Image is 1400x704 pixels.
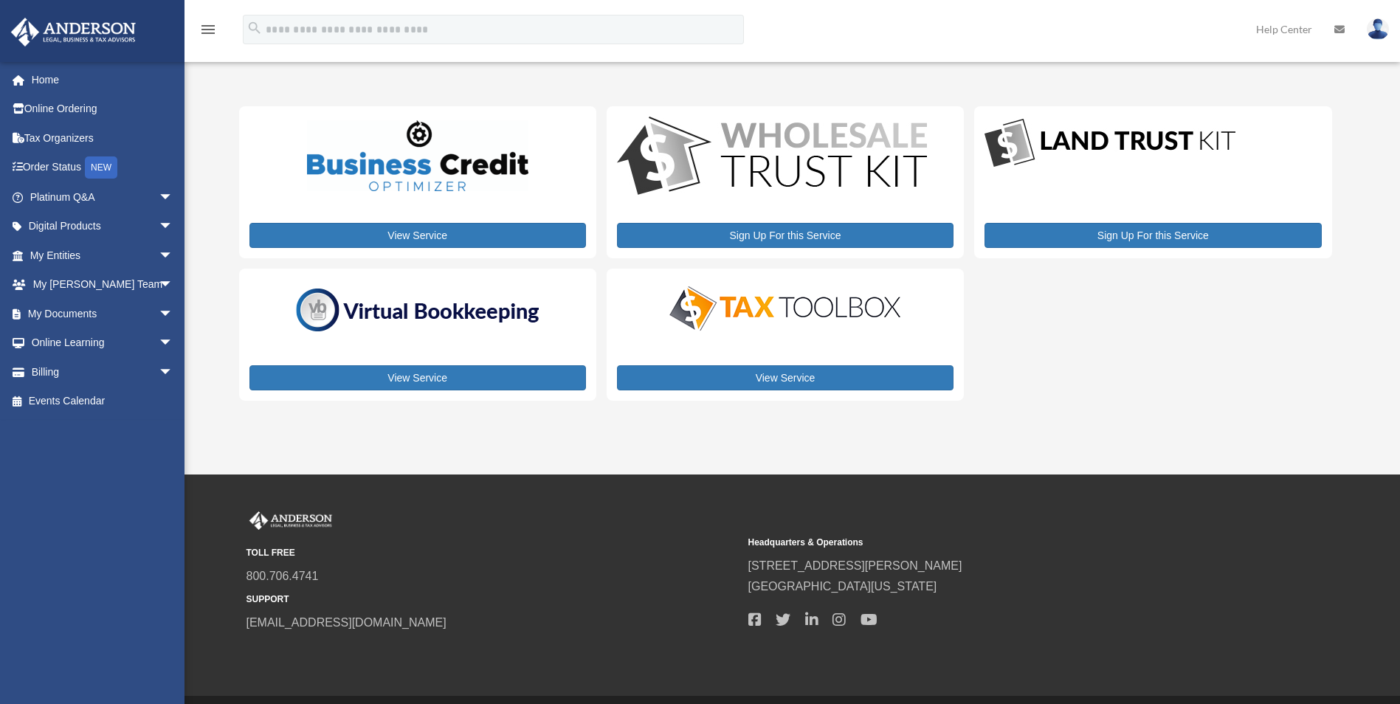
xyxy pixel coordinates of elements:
[10,123,196,153] a: Tax Organizers
[159,357,188,387] span: arrow_drop_down
[246,545,738,561] small: TOLL FREE
[199,21,217,38] i: menu
[10,65,196,94] a: Home
[10,270,196,300] a: My [PERSON_NAME] Teamarrow_drop_down
[249,223,586,248] a: View Service
[246,570,319,582] a: 800.706.4741
[10,94,196,124] a: Online Ordering
[246,511,335,531] img: Anderson Advisors Platinum Portal
[246,20,263,36] i: search
[249,365,586,390] a: View Service
[985,223,1321,248] a: Sign Up For this Service
[617,223,954,248] a: Sign Up For this Service
[10,153,196,183] a: Order StatusNEW
[1367,18,1389,40] img: User Pic
[10,357,196,387] a: Billingarrow_drop_down
[246,616,446,629] a: [EMAIL_ADDRESS][DOMAIN_NAME]
[246,592,738,607] small: SUPPORT
[985,117,1235,170] img: LandTrust_lgo-1.jpg
[617,365,954,390] a: View Service
[85,156,117,179] div: NEW
[10,328,196,358] a: Online Learningarrow_drop_down
[199,26,217,38] a: menu
[10,212,188,241] a: Digital Productsarrow_drop_down
[159,241,188,271] span: arrow_drop_down
[159,328,188,359] span: arrow_drop_down
[159,182,188,213] span: arrow_drop_down
[10,182,196,212] a: Platinum Q&Aarrow_drop_down
[159,270,188,300] span: arrow_drop_down
[617,117,927,199] img: WS-Trust-Kit-lgo-1.jpg
[159,212,188,242] span: arrow_drop_down
[10,299,196,328] a: My Documentsarrow_drop_down
[748,559,962,572] a: [STREET_ADDRESS][PERSON_NAME]
[748,535,1240,551] small: Headquarters & Operations
[10,241,196,270] a: My Entitiesarrow_drop_down
[748,580,937,593] a: [GEOGRAPHIC_DATA][US_STATE]
[159,299,188,329] span: arrow_drop_down
[10,387,196,416] a: Events Calendar
[7,18,140,46] img: Anderson Advisors Platinum Portal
